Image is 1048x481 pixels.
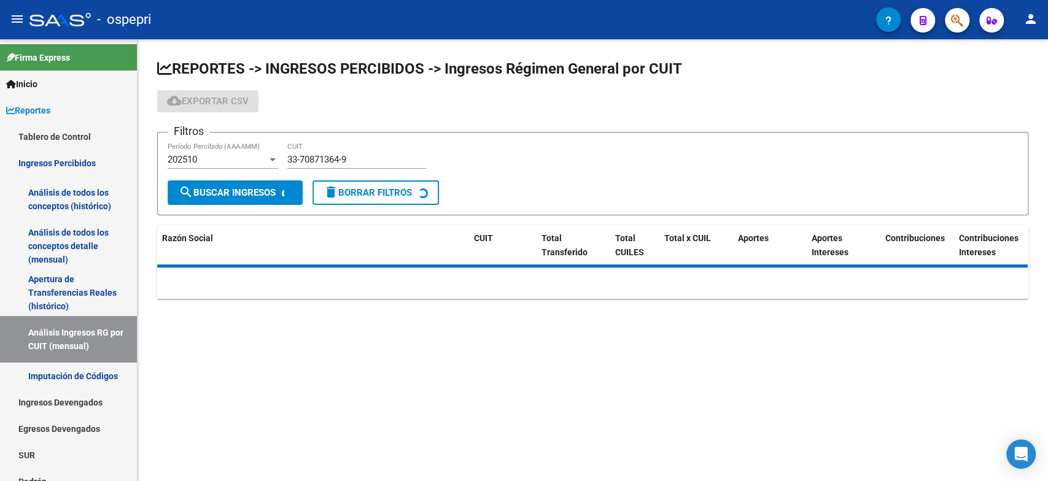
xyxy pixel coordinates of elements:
[168,154,197,165] span: 202510
[324,185,338,199] mat-icon: delete
[880,225,954,266] datatable-header-cell: Contribuciones
[10,12,25,26] mat-icon: menu
[6,77,37,91] span: Inicio
[168,180,303,205] button: Buscar Ingresos
[162,233,213,243] span: Razón Social
[179,185,193,199] mat-icon: search
[6,104,50,117] span: Reportes
[615,233,644,257] span: Total CUILES
[954,225,1028,266] datatable-header-cell: Contribuciones Intereses
[469,225,537,266] datatable-header-cell: CUIT
[167,93,182,108] mat-icon: cloud_download
[312,180,439,205] button: Borrar Filtros
[541,233,588,257] span: Total Transferido
[738,233,769,243] span: Aportes
[885,233,945,243] span: Contribuciones
[157,90,258,112] button: Exportar CSV
[812,233,848,257] span: Aportes Intereses
[157,60,682,77] span: REPORTES -> INGRESOS PERCIBIDOS -> Ingresos Régimen General por CUIT
[168,123,210,140] h3: Filtros
[1023,12,1038,26] mat-icon: person
[959,233,1019,257] span: Contribuciones Intereses
[97,6,151,33] span: - ospepri
[324,187,412,198] span: Borrar Filtros
[1006,439,1036,469] div: Open Intercom Messenger
[179,187,276,198] span: Buscar Ingresos
[807,225,880,266] datatable-header-cell: Aportes Intereses
[664,233,711,243] span: Total x CUIL
[537,225,610,266] datatable-header-cell: Total Transferido
[157,225,469,266] datatable-header-cell: Razón Social
[474,233,493,243] span: CUIT
[659,225,733,266] datatable-header-cell: Total x CUIL
[6,51,70,64] span: Firma Express
[610,225,659,266] datatable-header-cell: Total CUILES
[733,225,807,266] datatable-header-cell: Aportes
[167,96,249,107] span: Exportar CSV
